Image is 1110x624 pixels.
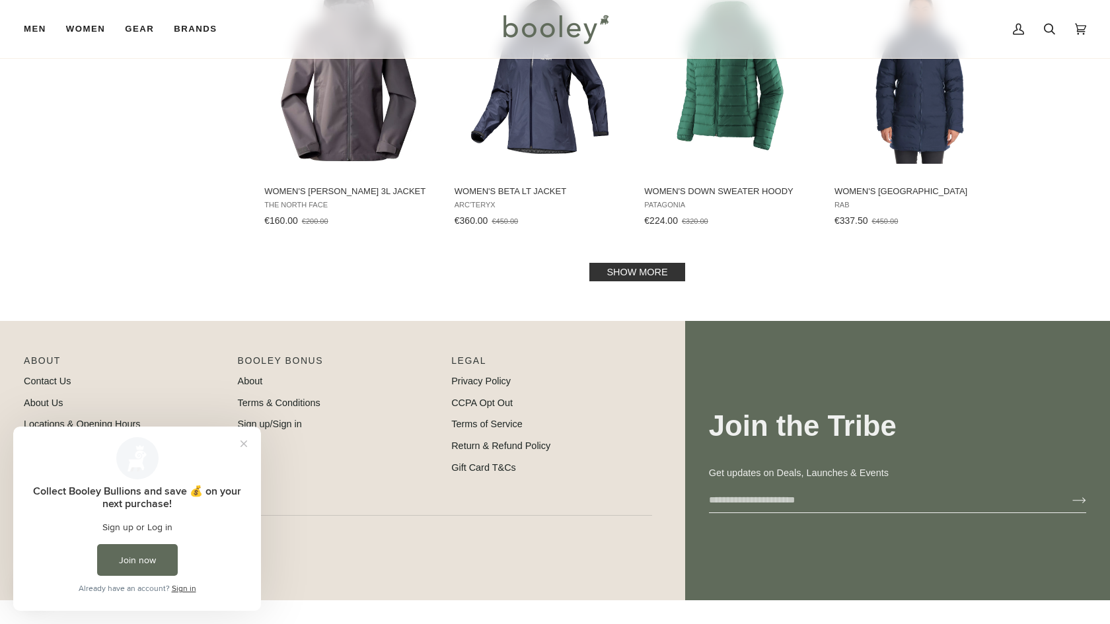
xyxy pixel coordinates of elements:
span: Women's [PERSON_NAME] 3L Jacket [264,186,435,197]
p: Pipeline_Footer Sub [451,354,652,374]
input: your-email@example.com [709,488,1051,512]
a: Gift Card T&Cs [451,462,516,473]
p: Pipeline_Footer Main [24,354,225,374]
span: €360.00 [455,215,488,226]
p: Get updates on Deals, Launches & Events [709,466,1086,481]
img: Booley [498,10,613,48]
span: €224.00 [644,215,678,226]
a: Return & Refund Policy [451,440,550,451]
span: €450.00 [871,217,898,225]
a: About [238,376,263,386]
span: Arc'teryx [455,201,626,209]
span: Men [24,22,46,36]
p: Booley Bonus [238,354,439,374]
a: Privacy Policy [451,376,511,386]
span: Women [66,22,105,36]
span: €160.00 [264,215,298,226]
span: €337.50 [834,215,868,226]
a: Sign up/Sign in [238,419,302,429]
h3: Join the Tribe [709,408,1086,444]
span: Women's Beta LT Jacket [455,186,626,197]
iframe: Loyalty program pop-up with offers and actions [13,427,261,611]
a: Terms & Conditions [238,398,320,408]
a: Terms of Service [451,419,523,429]
a: CCPA Opt Out [451,398,513,408]
a: Locations & Opening Hours [24,419,141,429]
span: Gear [125,22,154,36]
a: About Us [24,398,63,408]
span: Patagonia [644,201,815,209]
span: Rab [834,201,1006,209]
a: Contact Us [24,376,71,386]
span: €200.00 [302,217,328,225]
span: Women's [GEOGRAPHIC_DATA] [834,186,1006,197]
a: Show more [589,263,684,281]
span: Women's Down Sweater Hoody [644,186,815,197]
div: Pagination [264,267,1010,277]
span: €320.00 [682,217,708,225]
span: The North Face [264,201,435,209]
span: €450.00 [492,217,518,225]
span: Brands [174,22,217,36]
button: Join [1051,490,1086,511]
